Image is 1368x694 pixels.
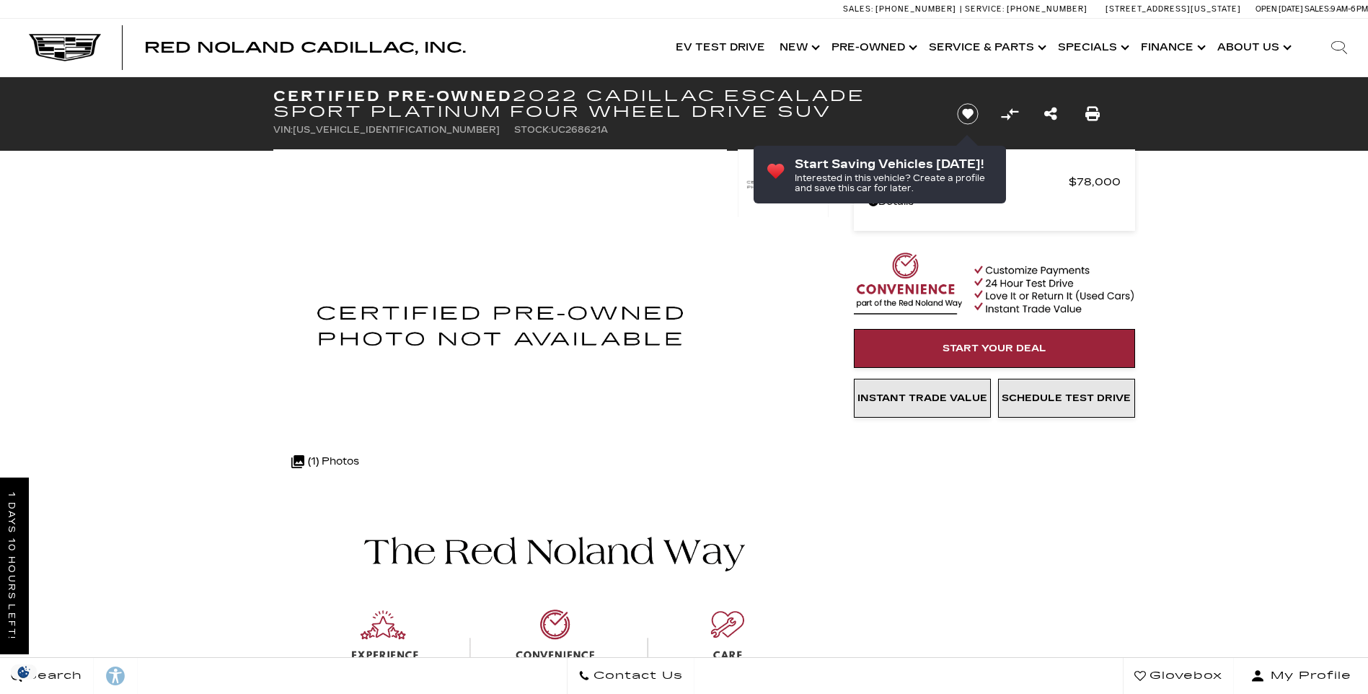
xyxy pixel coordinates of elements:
a: Share this Certified Pre-Owned 2022 Cadillac Escalade Sport Platinum Four Wheel Drive SUV [1044,104,1057,124]
span: $78,000 [1069,172,1121,192]
a: Sales: [PHONE_NUMBER] [843,5,960,13]
span: [PHONE_NUMBER] [1007,4,1087,14]
button: Compare Vehicle [999,103,1020,125]
span: Start Your Deal [943,343,1046,354]
h1: 2022 Cadillac Escalade Sport Platinum Four Wheel Drive SUV [273,88,933,120]
a: Schedule Test Drive [998,379,1135,418]
a: Service & Parts [922,19,1051,76]
a: Instant Trade Value [854,379,991,418]
a: EV Test Drive [668,19,772,76]
a: Start Your Deal [854,329,1135,368]
img: Cadillac Dark Logo with Cadillac White Text [29,34,101,61]
a: About Us [1210,19,1296,76]
span: Sales: [843,4,873,14]
img: Certified Used 2022 Infrared Tintcoat Cadillac Sport Platinum image 1 [273,149,727,499]
img: Opt-Out Icon [7,664,40,680]
a: New [772,19,824,76]
a: Details [868,192,1121,212]
button: Save vehicle [952,102,984,126]
span: VIN: [273,125,293,135]
span: Glovebox [1146,666,1222,686]
span: [US_VEHICLE_IDENTIFICATION_NUMBER] [293,125,500,135]
a: Service: [PHONE_NUMBER] [960,5,1091,13]
span: Service: [965,4,1005,14]
span: Red [PERSON_NAME] [868,172,1069,192]
div: (1) Photos [284,444,366,479]
span: UC268621A [551,125,608,135]
a: Red Noland Cadillac, Inc. [144,40,466,55]
a: Contact Us [567,658,694,694]
button: Open user profile menu [1234,658,1368,694]
span: Sales: [1305,4,1331,14]
strong: Certified Pre-Owned [273,87,513,105]
span: Red Noland Cadillac, Inc. [144,39,466,56]
a: Print this Certified Pre-Owned 2022 Cadillac Escalade Sport Platinum Four Wheel Drive SUV [1085,104,1100,124]
span: Stock: [514,125,551,135]
img: Certified Used 2022 Infrared Tintcoat Cadillac Sport Platinum image 1 [738,149,829,219]
span: Schedule Test Drive [1002,392,1131,404]
span: 9 AM-6 PM [1331,4,1368,14]
a: [STREET_ADDRESS][US_STATE] [1106,4,1241,14]
span: Contact Us [590,666,683,686]
span: Search [22,666,82,686]
a: Red [PERSON_NAME] $78,000 [868,172,1121,192]
span: My Profile [1265,666,1351,686]
a: Specials [1051,19,1134,76]
a: Pre-Owned [824,19,922,76]
span: Instant Trade Value [857,392,987,404]
a: Finance [1134,19,1210,76]
section: Click to Open Cookie Consent Modal [7,664,40,680]
a: Glovebox [1123,658,1234,694]
span: Open [DATE] [1256,4,1303,14]
span: [PHONE_NUMBER] [875,4,956,14]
